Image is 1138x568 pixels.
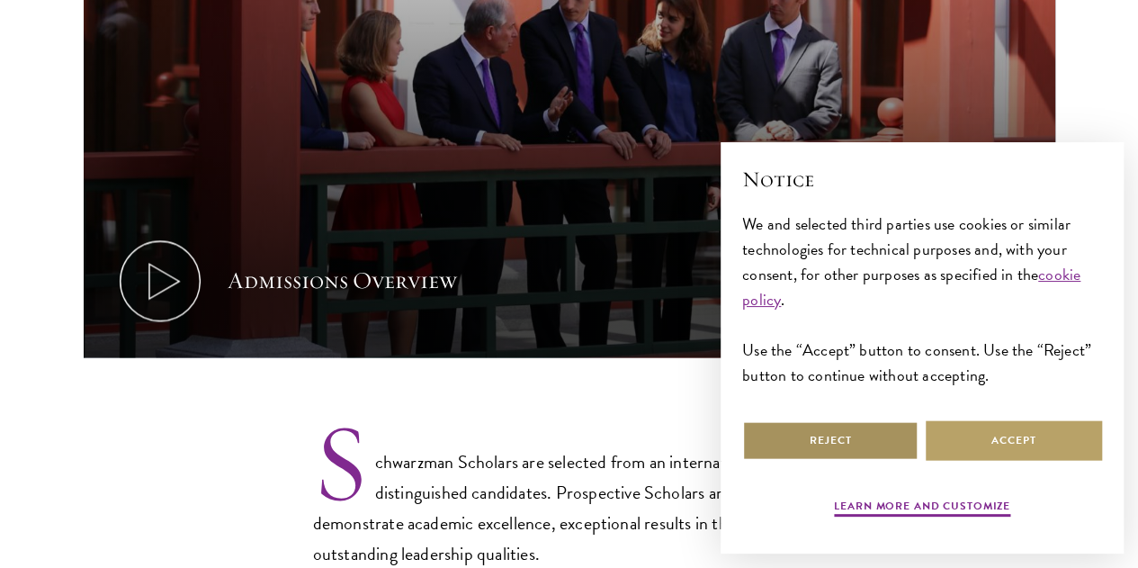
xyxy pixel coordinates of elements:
h2: Notice [742,164,1102,194]
div: Admissions Overview [228,264,457,298]
button: Reject [742,420,918,461]
div: We and selected third parties use cookies or similar technologies for technical purposes and, wit... [742,212,1102,389]
button: Learn more and customize [834,498,1010,519]
button: Accept [926,420,1102,461]
a: cookie policy [742,262,1080,311]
